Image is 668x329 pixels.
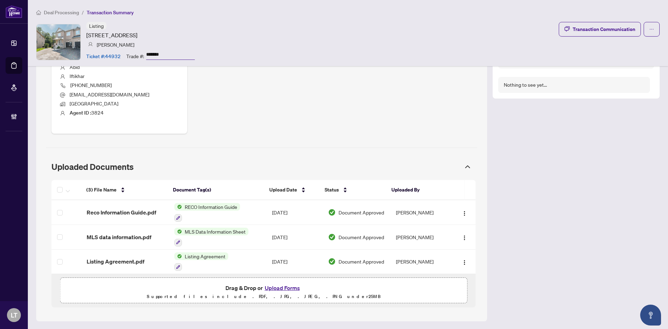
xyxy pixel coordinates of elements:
[36,10,41,15] span: home
[174,228,182,235] img: Status Icon
[325,186,339,194] span: Status
[174,228,248,246] button: Status IconMLS Data Information Sheet
[182,252,228,260] span: Listing Agreement
[66,292,461,301] p: Supported files include .PDF, .JPG, .JPEG, .PNG under 25 MB
[87,208,156,217] span: Reco Information Guide.pdf
[46,158,477,176] div: Uploaded Documents
[70,64,80,70] span: Abid
[225,283,302,292] span: Drag & Drop or
[51,162,134,172] span: Uploaded Documents
[182,228,248,235] span: MLS Data Information Sheet
[126,52,144,60] article: Trade #:
[328,209,336,216] img: Document Status
[267,250,323,274] td: [DATE]
[167,180,264,200] th: Document Tag(s)
[269,186,297,194] span: Upload Date
[328,233,336,241] img: Document Status
[44,9,79,16] span: Deal Processing
[390,250,450,274] td: [PERSON_NAME]
[174,203,240,222] button: Status IconRECO Information Guide
[70,109,104,116] span: 3824
[81,180,167,200] th: (3) File Name
[339,209,384,216] span: Document Approved
[267,200,323,225] td: [DATE]
[86,186,117,194] span: (3) File Name
[70,91,149,97] span: [EMAIL_ADDRESS][DOMAIN_NAME]
[459,232,470,243] button: Logo
[462,211,467,216] img: Logo
[174,203,182,211] img: Status Icon
[390,225,450,250] td: [PERSON_NAME]
[573,24,635,35] div: Transaction Communication
[70,110,91,116] b: Agent ID :
[6,5,22,18] img: logo
[649,27,654,32] span: ellipsis
[319,180,386,200] th: Status
[86,52,121,60] article: Ticket #: 44932
[87,257,144,266] span: Listing Agreement.pdf
[174,252,182,260] img: Status Icon
[264,180,319,200] th: Upload Date
[462,235,467,241] img: Logo
[70,82,112,88] span: [PHONE_NUMBER]
[339,258,384,265] span: Document Approved
[504,81,547,89] div: Nothing to see yet...
[86,31,137,39] article: [STREET_ADDRESS]
[263,283,302,292] button: Upload Forms
[89,23,104,29] span: Listing
[174,252,228,271] button: Status IconListing Agreement
[11,310,17,320] span: LT
[82,8,84,16] li: /
[97,41,134,48] article: [PERSON_NAME]
[390,200,450,225] td: [PERSON_NAME]
[459,256,470,267] button: Logo
[70,100,118,107] span: [GEOGRAPHIC_DATA]
[328,258,336,265] img: Document Status
[267,225,323,250] td: [DATE]
[37,24,80,60] img: IMG-W12288593_1.jpg
[88,42,93,47] img: svg%3e
[60,278,467,306] span: Drag & Drop orUpload FormsSupported files include .PDF, .JPG, .JPEG, .PNG under25MB
[640,305,661,326] button: Open asap
[339,233,384,241] span: Document Approved
[559,22,641,37] button: Transaction Communication
[182,203,240,211] span: RECO Information Guide
[459,207,470,218] button: Logo
[70,73,85,79] span: Iftikhar
[386,180,445,200] th: Uploaded By
[87,9,134,16] span: Transaction Summary
[87,233,151,241] span: MLS data information.pdf
[462,260,467,265] img: Logo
